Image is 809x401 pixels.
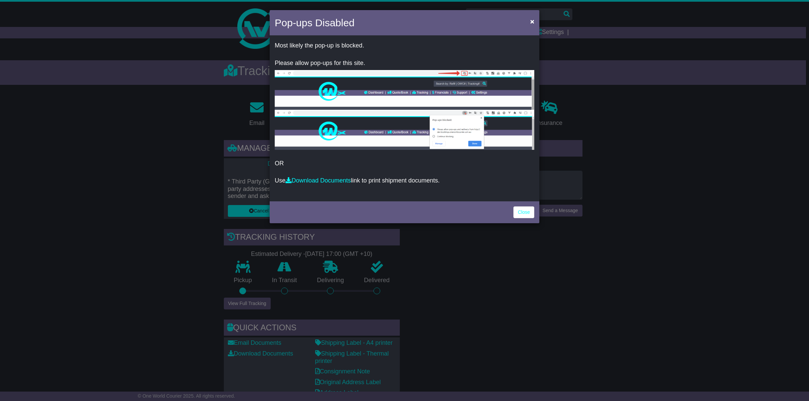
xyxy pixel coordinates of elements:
h4: Pop-ups Disabled [275,15,355,30]
img: allow-popup-2.png [275,110,534,150]
img: allow-popup-1.png [275,70,534,110]
a: Close [513,206,534,218]
p: Please allow pop-ups for this site. [275,60,534,67]
p: Most likely the pop-up is blocked. [275,42,534,49]
div: OR [270,37,539,200]
a: Download Documents [286,177,351,184]
p: Use link to print shipment documents. [275,177,534,185]
span: × [530,18,534,25]
button: Close [527,14,538,28]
